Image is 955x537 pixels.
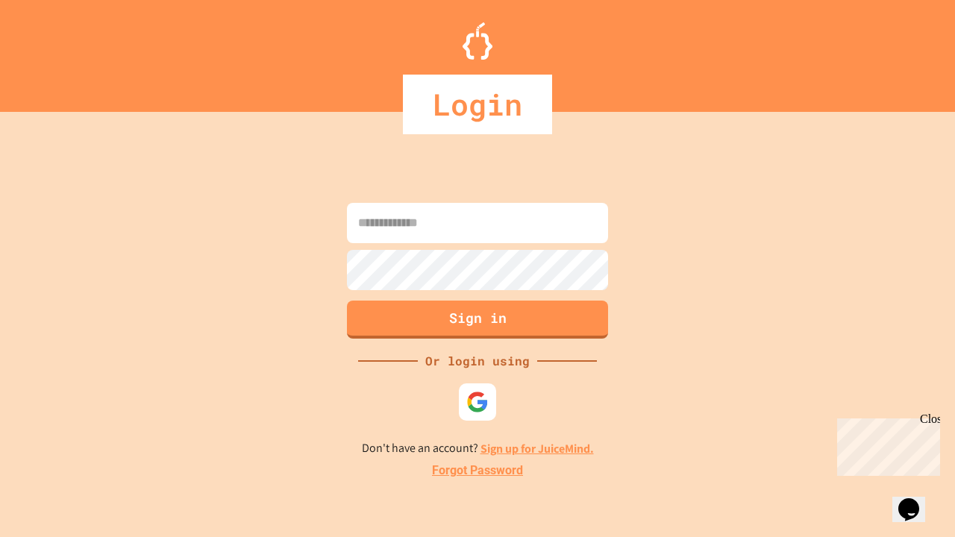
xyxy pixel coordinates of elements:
p: Don't have an account? [362,439,594,458]
iframe: chat widget [831,412,940,476]
iframe: chat widget [892,477,940,522]
a: Sign up for JuiceMind. [480,441,594,456]
div: Login [403,75,552,134]
a: Forgot Password [432,462,523,480]
img: google-icon.svg [466,391,489,413]
img: Logo.svg [463,22,492,60]
div: Chat with us now!Close [6,6,103,95]
div: Or login using [418,352,537,370]
button: Sign in [347,301,608,339]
